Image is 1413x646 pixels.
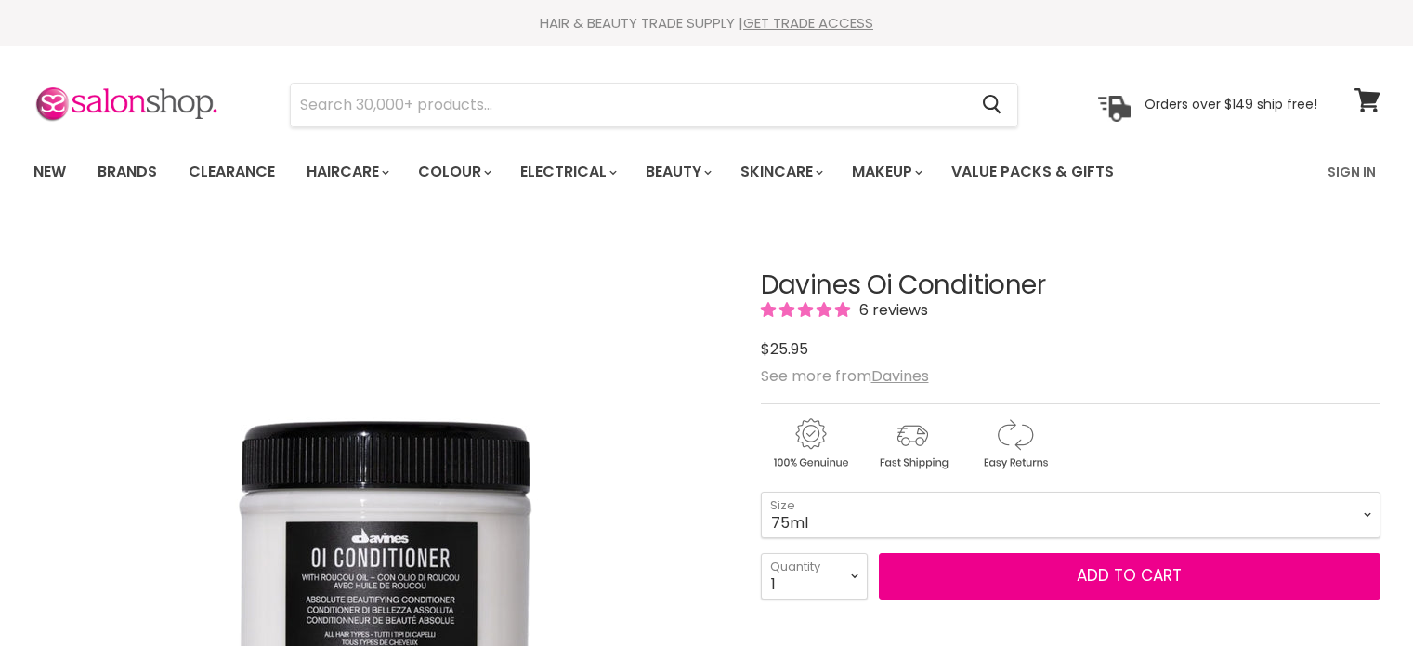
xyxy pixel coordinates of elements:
span: Add to cart [1077,564,1182,587]
button: Search [968,84,1017,126]
h1: Davines Oi Conditioner [761,271,1380,300]
span: $25.95 [761,338,808,360]
span: 6 reviews [854,299,928,321]
a: Electrical [506,152,628,191]
a: Brands [84,152,171,191]
a: Clearance [175,152,289,191]
img: shipping.gif [863,415,962,472]
a: Colour [404,152,503,191]
button: Add to cart [879,553,1380,600]
span: See more from [761,365,929,387]
nav: Main [10,145,1404,199]
a: Value Packs & Gifts [937,152,1128,191]
ul: Main menu [20,145,1223,199]
a: Skincare [726,152,834,191]
span: 4.83 stars [761,299,854,321]
form: Product [290,83,1018,127]
a: Makeup [838,152,934,191]
select: Quantity [761,553,868,600]
a: GET TRADE ACCESS [743,13,873,33]
a: Davines [871,365,929,387]
div: HAIR & BEAUTY TRADE SUPPLY | [10,14,1404,33]
input: Search [291,84,968,126]
img: genuine.gif [761,415,859,472]
a: Beauty [632,152,723,191]
img: returns.gif [965,415,1064,472]
p: Orders over $149 ship free! [1145,96,1317,112]
a: New [20,152,80,191]
a: Sign In [1316,152,1387,191]
a: Haircare [293,152,400,191]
